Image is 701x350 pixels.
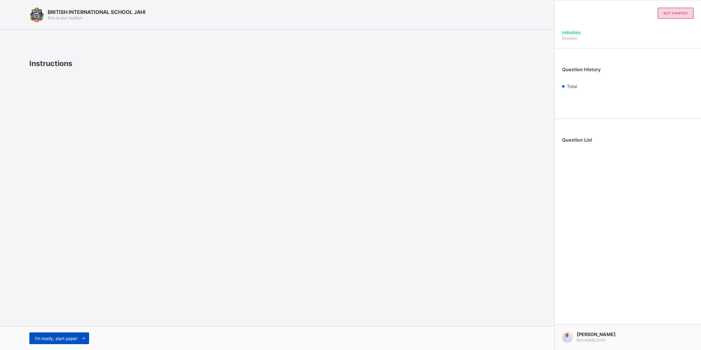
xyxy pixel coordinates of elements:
span: not started [664,11,688,15]
span: BIS/ADMS/0103 [577,338,606,342]
span: this is our motton [48,15,82,21]
span: BRITISH INTERNATIONAL SCHOOL JAHI [48,9,146,15]
span: I’m ready, start paper [35,336,77,341]
span: Duration [562,36,577,40]
span: Question List [562,137,592,143]
span: Question History [562,67,601,72]
span: minutes [562,30,581,35]
span: Instructions [29,59,72,68]
span: Total [567,84,577,89]
span: [PERSON_NAME] [577,332,616,337]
